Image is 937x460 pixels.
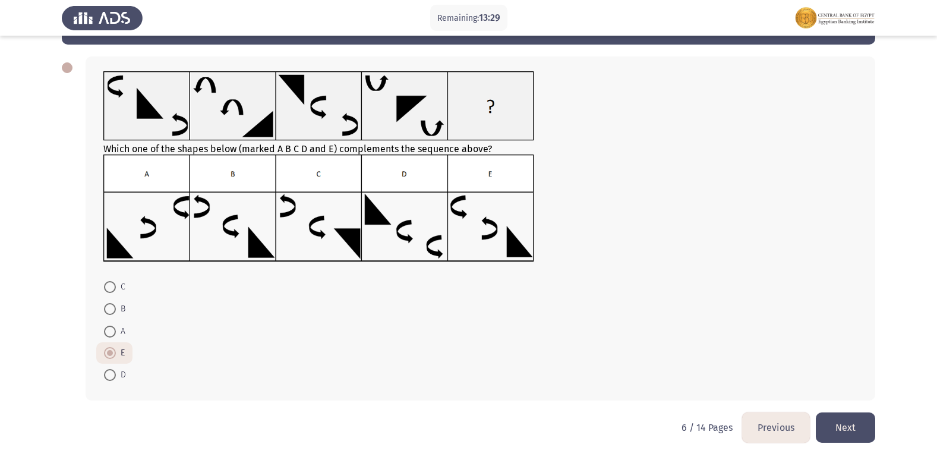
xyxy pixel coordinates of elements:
[116,368,126,382] span: D
[103,155,534,262] img: UkFYMDA3NUIucG5nMTYyMjAzMjM1ODExOQ==.png
[682,422,733,433] p: 6 / 14 Pages
[479,12,500,23] span: 13:29
[742,412,810,443] button: load previous page
[103,71,857,264] div: Which one of the shapes below (marked A B C D and E) complements the sequence above?
[103,71,534,141] img: UkFYMDA3NUEucG5nMTYyMjAzMjMyNjEwNA==.png
[116,324,125,339] span: A
[62,1,143,34] img: Assess Talent Management logo
[437,11,500,26] p: Remaining:
[816,412,875,443] button: load next page
[116,346,125,360] span: E
[116,280,125,294] span: C
[794,1,875,34] img: Assessment logo of FOCUS Assessment 3 Modules EN
[116,302,125,316] span: B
